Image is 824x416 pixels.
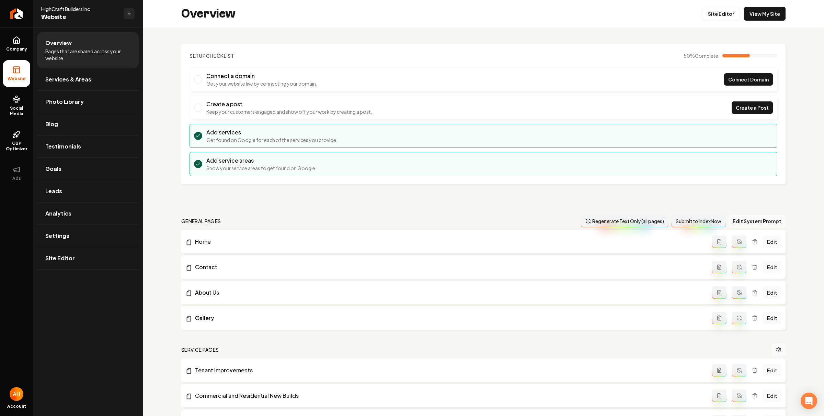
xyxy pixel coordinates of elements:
a: Edit [763,364,781,376]
img: Rebolt Logo [10,8,23,19]
span: Overview [45,39,72,47]
span: Social Media [3,106,30,117]
a: Site Editor [37,247,139,269]
span: Photo Library [45,98,84,106]
a: Blog [37,113,139,135]
a: Edit [763,390,781,402]
span: Create a Post [736,104,769,111]
button: Add admin page prompt [712,261,726,273]
button: Open user button [10,387,23,401]
a: Analytics [37,202,139,225]
div: Open Intercom Messenger [801,393,817,409]
a: Site Editor [702,7,740,21]
h3: Create a post [206,100,372,108]
span: Testimonials [45,142,81,151]
span: 50 % [684,52,718,59]
span: Settings [45,232,69,240]
span: Services & Areas [45,75,91,84]
button: Add admin page prompt [712,390,726,402]
span: Site Editor [45,254,75,262]
a: Testimonials [37,135,139,157]
img: Anthony Hurgoi [10,387,23,401]
span: Blog [45,120,58,128]
button: Add admin page prompt [712,286,726,299]
span: Leads [45,187,62,195]
a: Edit [763,261,781,273]
span: Website [5,76,28,81]
span: Analytics [45,209,71,218]
p: Get your website live by connecting your domain. [206,80,317,87]
button: Submit to IndexNow [671,215,726,227]
span: Goals [45,165,61,173]
a: View My Site [744,7,786,21]
a: Edit [763,286,781,299]
a: Commercial and Residential New Builds [185,392,712,400]
span: Complete [695,53,718,59]
a: Edit [763,236,781,248]
button: Edit System Prompt [729,215,786,227]
a: Goals [37,158,139,180]
h3: Add services [206,128,337,136]
h2: Service Pages [181,346,219,353]
a: Settings [37,225,139,247]
span: GBP Optimizer [3,141,30,152]
a: Services & Areas [37,68,139,90]
a: Company [3,31,30,57]
span: Account [7,404,26,409]
a: GBP Optimizer [3,125,30,157]
span: Setup [190,53,206,59]
a: Connect Domain [724,73,773,86]
a: Contact [185,263,712,271]
a: Social Media [3,90,30,122]
span: Connect Domain [728,76,769,83]
h2: Overview [181,7,236,21]
span: HighCraft Builders Inc [41,6,118,12]
h2: Checklist [190,52,234,59]
a: Create a Post [732,101,773,114]
span: Pages that are shared across your website. [45,48,130,62]
a: Photo Library [37,91,139,113]
a: Gallery [185,314,712,322]
h3: Connect a domain [206,72,317,80]
a: Tenant Improvements [185,366,712,374]
h2: general pages [181,218,221,225]
p: Show your service areas to get found on Google. [206,165,317,172]
button: Add admin page prompt [712,364,726,376]
p: Keep your customers engaged and show off your work by creating a post. [206,108,372,115]
button: Ads [3,160,30,187]
button: Add admin page prompt [712,236,726,248]
span: Website [41,12,118,22]
span: Ads [10,176,24,181]
h3: Add service areas [206,156,317,165]
button: Add admin page prompt [712,312,726,324]
span: Company [3,46,30,52]
a: About Us [185,288,712,297]
a: Leads [37,180,139,202]
p: Get found on Google for each of the services you provide. [206,136,337,143]
a: Edit [763,312,781,324]
button: Regenerate Text Only (all pages) [581,215,668,227]
a: Home [185,238,712,246]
